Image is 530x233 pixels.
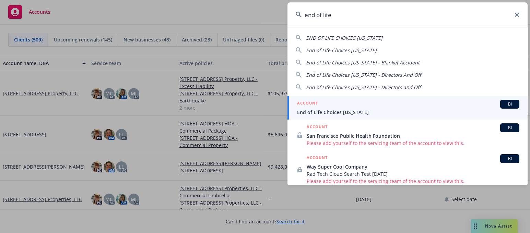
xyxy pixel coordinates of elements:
[306,59,420,66] span: End of Life Choices [US_STATE] - Blanket Accident
[287,120,528,150] a: ACCOUNTBISan Francisco Public Health FoundationPlease add yourself to the servicing team of the a...
[306,47,377,53] span: End of Life Choices [US_STATE]
[287,2,528,27] input: Search...
[307,163,519,170] span: Way Super Cool Company
[306,35,382,41] span: END OF LIFE CHOICES [US_STATE]
[287,150,528,188] a: ACCOUNTBIWay Super Cool CompanyRad Tech Cloud Search Test [DATE]Please add yourself to the servic...
[297,109,519,116] span: End of Life Choices [US_STATE]
[503,125,517,131] span: BI
[307,170,519,177] span: Rad Tech Cloud Search Test [DATE]
[297,100,318,108] h5: ACCOUNT
[307,154,328,162] h5: ACCOUNT
[287,96,528,120] a: ACCOUNTBIEnd of Life Choices [US_STATE]
[306,72,421,78] span: End of Life Choices [US_STATE] - Directors And Off
[307,132,519,139] span: San Francisco Public Health Foundation
[307,123,328,132] h5: ACCOUNT
[503,101,517,107] span: BI
[307,177,519,185] span: Please add yourself to the servicing team of the account to view this.
[503,156,517,162] span: BI
[306,84,421,90] span: End of Life Choices [US_STATE] - Directors and Off
[307,139,519,147] span: Please add yourself to the servicing team of the account to view this.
